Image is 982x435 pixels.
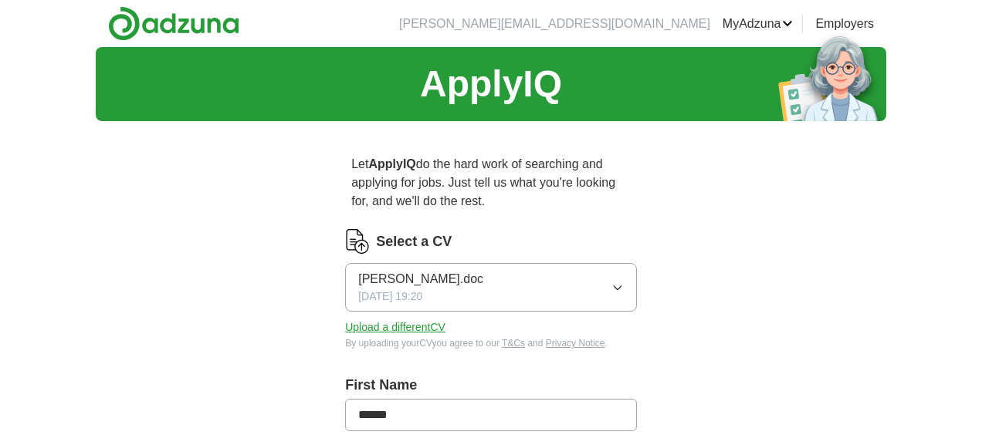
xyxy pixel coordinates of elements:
span: [PERSON_NAME].doc [358,270,483,288]
button: Upload a differentCV [345,319,445,336]
a: Employers [815,15,874,33]
p: Let do the hard work of searching and applying for jobs. Just tell us what you're looking for, an... [345,149,637,217]
h1: ApplyIQ [420,56,562,112]
strong: ApplyIQ [368,157,415,170]
label: First Name [345,375,637,396]
img: CV Icon [345,229,370,254]
label: Select a CV [376,231,452,252]
img: Adzuna logo [108,6,239,41]
a: Privacy Notice [546,338,605,349]
a: MyAdzuna [723,15,794,33]
span: [DATE] 19:20 [358,288,422,305]
a: T&Cs [502,338,525,349]
button: [PERSON_NAME].doc[DATE] 19:20 [345,263,637,312]
div: By uploading your CV you agree to our and . [345,336,637,350]
li: [PERSON_NAME][EMAIL_ADDRESS][DOMAIN_NAME] [399,15,710,33]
